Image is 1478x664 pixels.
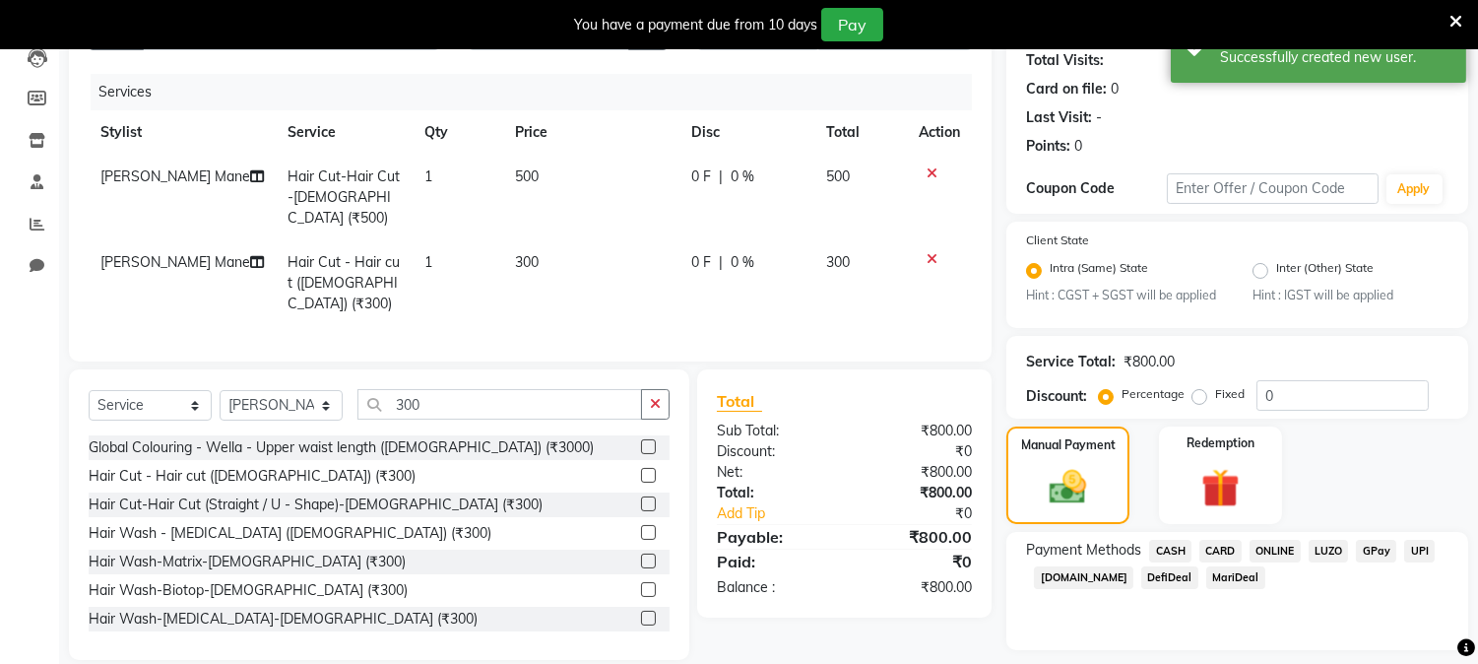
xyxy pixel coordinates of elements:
[719,252,723,273] span: |
[845,577,988,598] div: ₹800.00
[1026,287,1222,304] small: Hint : CGST + SGST will be applied
[827,167,851,185] span: 500
[702,525,845,549] div: Payable:
[89,523,491,544] div: Hair Wash - [MEDICAL_DATA] ([DEMOGRAPHIC_DATA]) (₹300)
[731,252,754,273] span: 0 %
[702,462,845,483] div: Net:
[1034,566,1133,589] span: [DOMAIN_NAME]
[1026,540,1141,561] span: Payment Methods
[89,580,408,601] div: Hair Wash-Biotop-[DEMOGRAPHIC_DATA] (₹300)
[1404,540,1435,563] span: UPI
[827,253,851,271] span: 300
[1250,540,1301,563] span: ONLINE
[1026,386,1087,407] div: Discount:
[815,110,908,155] th: Total
[1026,50,1104,71] div: Total Visits:
[1074,136,1082,157] div: 0
[1124,352,1175,372] div: ₹800.00
[1149,540,1191,563] span: CASH
[100,167,250,185] span: [PERSON_NAME] Mane
[1199,540,1242,563] span: CARD
[1026,136,1070,157] div: Points:
[845,462,988,483] div: ₹800.00
[1386,174,1443,204] button: Apply
[1276,259,1374,283] label: Inter (Other) State
[1167,173,1378,204] input: Enter Offer / Coupon Code
[1309,540,1349,563] span: LUZO
[574,15,817,35] div: You have a payment due from 10 days
[1111,79,1119,100] div: 0
[1096,107,1102,128] div: -
[91,74,987,110] div: Services
[821,8,883,41] button: Pay
[1187,434,1254,452] label: Redemption
[289,167,401,227] span: Hair Cut-Hair Cut-[DEMOGRAPHIC_DATA] (₹500)
[100,253,250,271] span: [PERSON_NAME] Mane
[1026,352,1116,372] div: Service Total:
[89,466,416,487] div: Hair Cut - Hair cut ([DEMOGRAPHIC_DATA]) (₹300)
[1026,79,1107,100] div: Card on file:
[845,550,988,573] div: ₹0
[413,110,503,155] th: Qty
[1141,566,1198,589] span: DefiDeal
[845,441,988,462] div: ₹0
[289,253,401,312] span: Hair Cut - Hair cut ([DEMOGRAPHIC_DATA]) (₹300)
[702,550,845,573] div: Paid:
[503,110,679,155] th: Price
[1021,436,1116,454] label: Manual Payment
[702,421,845,441] div: Sub Total:
[424,167,432,185] span: 1
[89,495,543,515] div: Hair Cut-Hair Cut (Straight / U - Shape)-[DEMOGRAPHIC_DATA] (₹300)
[424,253,432,271] span: 1
[691,166,711,187] span: 0 F
[1050,259,1148,283] label: Intra (Same) State
[845,483,988,503] div: ₹800.00
[89,552,406,572] div: Hair Wash-Matrix-[DEMOGRAPHIC_DATA] (₹300)
[731,166,754,187] span: 0 %
[89,609,478,630] div: Hair Wash-[MEDICAL_DATA]-[DEMOGRAPHIC_DATA] (₹300)
[1220,47,1451,68] div: Successfully created new user.
[1026,232,1089,249] label: Client State
[845,421,988,441] div: ₹800.00
[679,110,814,155] th: Disc
[1026,107,1092,128] div: Last Visit:
[89,437,594,458] div: Global Colouring - Wella - Upper waist length ([DEMOGRAPHIC_DATA]) (₹3000)
[717,391,762,412] span: Total
[702,577,845,598] div: Balance :
[357,389,642,420] input: Search or Scan
[1122,385,1185,403] label: Percentage
[89,110,277,155] th: Stylist
[691,252,711,273] span: 0 F
[1189,464,1252,512] img: _gift.svg
[1026,178,1167,199] div: Coupon Code
[1038,466,1097,508] img: _cash.svg
[868,503,988,524] div: ₹0
[1356,540,1396,563] span: GPay
[277,110,414,155] th: Service
[907,110,972,155] th: Action
[1206,566,1265,589] span: MariDeal
[845,525,988,549] div: ₹800.00
[702,441,845,462] div: Discount:
[702,483,845,503] div: Total:
[702,503,868,524] a: Add Tip
[515,167,539,185] span: 500
[1253,287,1448,304] small: Hint : IGST will be applied
[1215,385,1245,403] label: Fixed
[719,166,723,187] span: |
[515,253,539,271] span: 300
